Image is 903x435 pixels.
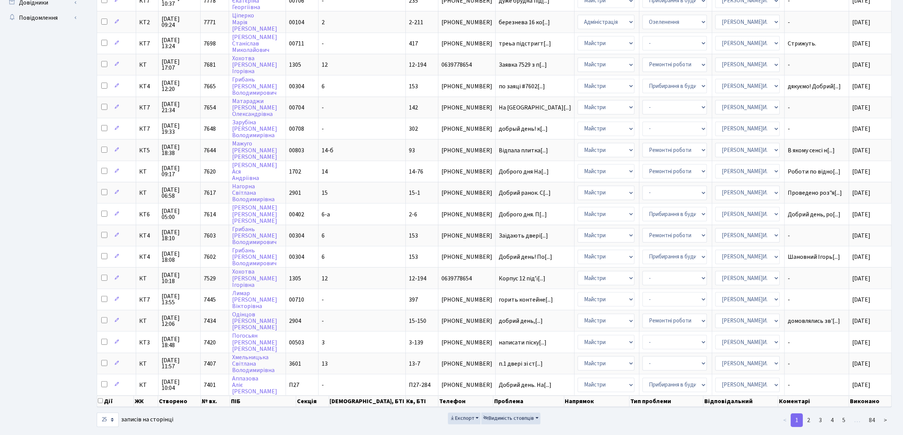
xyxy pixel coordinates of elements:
[232,140,277,161] a: Мажуго[PERSON_NAME][PERSON_NAME]
[409,210,417,219] span: 2-6
[499,18,550,27] span: березнева 16 ко[...]
[139,211,155,217] span: КТ6
[97,413,173,427] label: записів на сторінці
[481,413,540,424] button: Видимість стовпців
[204,338,216,347] span: 7420
[204,189,216,197] span: 7617
[289,274,301,283] span: 1305
[852,317,870,325] span: [DATE]
[852,381,870,389] span: [DATE]
[232,76,277,97] a: Грибань[PERSON_NAME]Володимирович
[162,187,197,199] span: [DATE] 06:58
[409,232,418,240] span: 153
[409,18,423,27] span: 2-211
[204,296,216,304] span: 7445
[139,190,155,196] span: КТ
[849,396,892,407] th: Виконано
[232,310,277,332] a: Одінцов[PERSON_NAME][PERSON_NAME]
[232,289,277,310] a: Лимар[PERSON_NAME]Вікторівна
[162,293,197,305] span: [DATE] 13:55
[409,125,418,133] span: 302
[289,210,304,219] span: 00402
[704,396,778,407] th: Відповідальний
[232,118,277,139] a: Зарубіна[PERSON_NAME]Володимирівна
[852,125,870,133] span: [DATE]
[139,169,155,175] span: КТ
[162,80,197,92] span: [DATE] 12:20
[441,340,492,346] span: [PHONE_NUMBER]
[441,147,492,153] span: [PHONE_NUMBER]
[162,208,197,220] span: [DATE] 05:00
[232,182,275,203] a: НагорнаСвітланаВолодимирівна
[788,167,840,176] span: Роботи по відно[...]
[499,232,548,240] span: Заїдають двері[...]
[289,338,304,347] span: 00503
[204,210,216,219] span: 7614
[289,125,304,133] span: 00708
[499,360,543,368] span: п.1 двері зі ст[...]
[289,146,304,155] span: 00803
[204,82,216,91] span: 7665
[441,169,492,175] span: [PHONE_NUMBER]
[450,415,474,422] span: Експорт
[162,144,197,156] span: [DATE] 18:38
[788,189,842,197] span: Проведено роз"я[...]
[162,101,197,113] span: [DATE] 21:34
[788,19,846,25] span: -
[204,360,216,368] span: 7407
[322,210,330,219] span: 6-а
[409,146,415,155] span: 93
[852,61,870,69] span: [DATE]
[788,361,846,367] span: -
[852,167,870,176] span: [DATE]
[139,233,155,239] span: КТ4
[139,41,155,47] span: КТ7
[139,105,155,111] span: КТ7
[329,396,406,407] th: [DEMOGRAPHIC_DATA], БТІ
[139,340,155,346] span: КТ3
[852,296,870,304] span: [DATE]
[162,315,197,327] span: [DATE] 12:06
[499,253,552,261] span: Добрий день! По[...]
[499,167,549,176] span: Доброго дня На[...]
[162,59,197,71] span: [DATE] 17:07
[483,415,534,422] span: Видимість стовпців
[852,189,870,197] span: [DATE]
[788,253,840,261] span: Шановний Ігорь[...]
[438,396,493,407] th: Телефон
[322,103,324,112] span: -
[788,82,841,91] span: дякуємо! Добрий[...]
[289,61,301,69] span: 1305
[788,62,846,68] span: -
[322,253,325,261] span: 6
[204,18,216,27] span: 7771
[441,382,492,388] span: [PHONE_NUMBER]
[499,146,548,155] span: Відпала плитка[...]
[499,381,551,389] span: Добрий день. На[...]
[852,253,870,261] span: [DATE]
[788,146,835,155] span: В якому сенсі н[...]
[778,396,849,407] th: Коментарі
[322,167,328,176] span: 14
[409,274,426,283] span: 12-194
[232,97,277,118] a: Матараджи[PERSON_NAME]Олександрівна
[162,272,197,284] span: [DATE] 10:18
[322,39,324,48] span: -
[409,167,423,176] span: 14-76
[162,251,197,263] span: [DATE] 18:08
[139,19,155,25] span: КТ2
[441,190,492,196] span: [PHONE_NUMBER]
[441,275,492,282] span: 0639778654
[232,246,277,268] a: Грибань[PERSON_NAME]Володимирович
[204,167,216,176] span: 7620
[406,396,439,407] th: Кв, БТІ
[162,229,197,241] span: [DATE] 18:10
[630,396,704,407] th: Тип проблеми
[162,16,197,28] span: [DATE] 09:24
[499,39,551,48] span: треьа підстригт[...]
[232,54,277,75] a: Хохотва[PERSON_NAME]Ігорівна
[441,318,492,324] span: [PHONE_NUMBER]
[788,126,846,132] span: -
[139,62,155,68] span: КТ
[788,297,846,303] span: -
